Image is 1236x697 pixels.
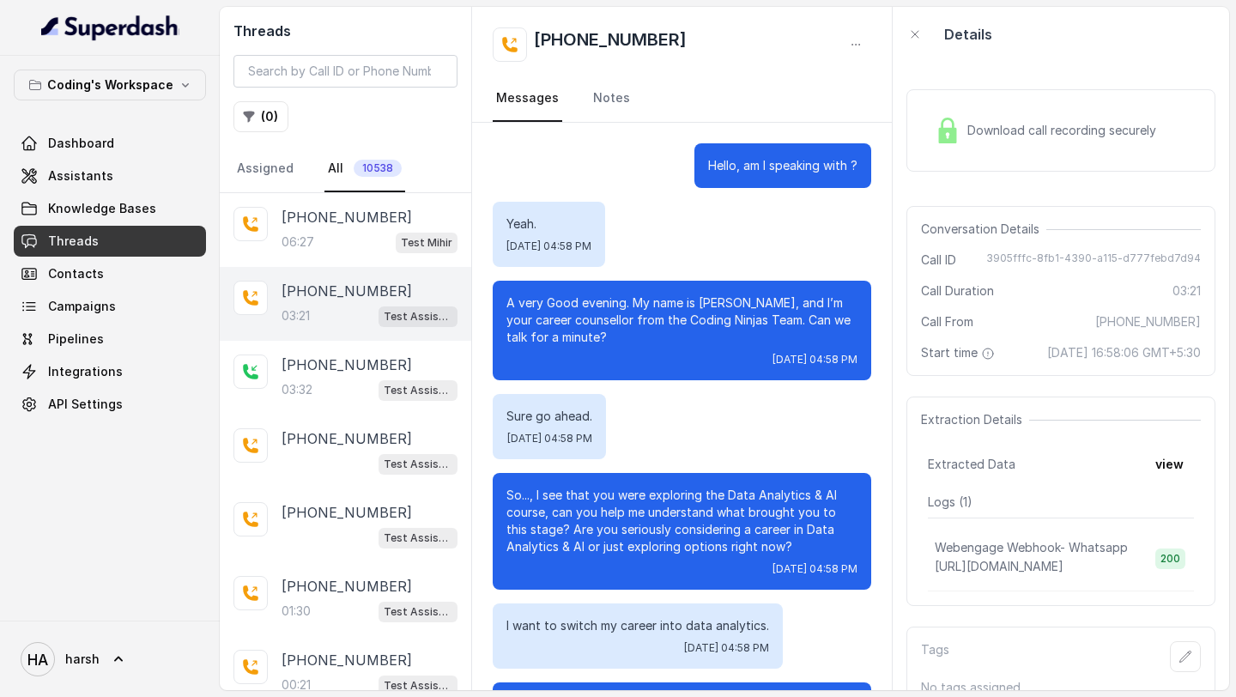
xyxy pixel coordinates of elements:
a: Messages [493,76,562,122]
button: (0) [233,101,288,132]
a: Campaigns [14,291,206,322]
p: Test Mihir [401,234,452,252]
span: Assistants [48,167,113,185]
span: Campaigns [48,298,116,315]
button: Coding's Workspace [14,70,206,100]
p: [PHONE_NUMBER] [282,502,412,523]
span: Call From [921,313,973,330]
span: [PHONE_NUMBER] [1095,313,1201,330]
a: API Settings [14,389,206,420]
span: Download call recording securely [967,122,1163,139]
p: [PHONE_NUMBER] [282,576,412,597]
p: Logs ( 1 ) [928,494,1194,511]
p: [PHONE_NUMBER] [282,355,412,375]
a: Notes [590,76,633,122]
span: [DATE] 04:58 PM [506,239,591,253]
span: Contacts [48,265,104,282]
nav: Tabs [233,146,457,192]
span: 03:21 [1172,282,1201,300]
a: harsh [14,635,206,683]
a: Knowledge Bases [14,193,206,224]
h2: Threads [233,21,457,41]
a: Dashboard [14,128,206,159]
a: Assigned [233,146,297,192]
p: 01:30 [282,603,311,620]
p: I want to switch my career into data analytics. [506,617,769,634]
p: Yeah. [506,215,591,233]
span: Pipelines [48,330,104,348]
a: Contacts [14,258,206,289]
span: Conversation Details [921,221,1046,238]
span: Extracted Data [928,456,1015,473]
a: Integrations [14,356,206,387]
p: Test Assistant-3 [384,603,452,621]
span: [DATE] 04:58 PM [772,562,857,576]
p: [PHONE_NUMBER] [282,650,412,670]
img: Lock Icon [935,118,960,143]
span: [DATE] 04:58 PM [507,432,592,445]
span: 3905fffc-8fb1-4390-a115-d777febd7d94 [986,252,1201,269]
span: Call Duration [921,282,994,300]
span: 200 [1155,549,1185,569]
p: [PHONE_NUMBER] [282,207,412,227]
p: Webengage Webhook- Whatsapp [935,539,1128,556]
p: No tags assigned [921,679,1201,696]
span: Threads [48,233,99,250]
p: Details [944,24,992,45]
span: [DATE] 16:58:06 GMT+5:30 [1047,344,1201,361]
p: So..., I see that you were exploring the Data Analytics & AI course, can you help me understand w... [506,487,857,555]
a: Assistants [14,161,206,191]
p: Test Assistant-3 [384,382,452,399]
p: Test Assistant- 2 [384,530,452,547]
span: Knowledge Bases [48,200,156,217]
span: API Settings [48,396,123,413]
p: [PHONE_NUMBER] [282,428,412,449]
h2: [PHONE_NUMBER] [534,27,687,62]
a: All10538 [324,146,405,192]
span: harsh [65,651,100,668]
p: A very Good evening. My name is [PERSON_NAME], and I’m your career counsellor from the Coding Nin... [506,294,857,346]
span: 10538 [354,160,402,177]
nav: Tabs [493,76,871,122]
span: Integrations [48,363,123,380]
span: Extraction Details [921,411,1029,428]
input: Search by Call ID or Phone Number [233,55,457,88]
span: Start time [921,344,998,361]
span: [URL][DOMAIN_NAME] [935,559,1063,573]
img: light.svg [41,14,179,41]
p: Test Assistant-3 [384,677,452,694]
p: 06:27 [282,233,314,251]
p: Test Assistant-3 [384,456,452,473]
p: [PHONE_NUMBER] [282,281,412,301]
button: view [1145,449,1194,480]
a: Pipelines [14,324,206,355]
span: [DATE] 04:58 PM [772,353,857,367]
p: Sure go ahead. [506,408,592,425]
p: 03:32 [282,381,312,398]
span: [DATE] 04:58 PM [684,641,769,655]
p: 03:21 [282,307,310,324]
a: Threads [14,226,206,257]
span: Call ID [921,252,956,269]
text: HA [27,651,48,669]
p: Coding's Workspace [47,75,173,95]
p: 00:21 [282,676,311,694]
span: Dashboard [48,135,114,152]
p: Hello, am I speaking with ? [708,157,857,174]
p: Tags [921,641,949,672]
p: Test Assistant- 2 [384,308,452,325]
